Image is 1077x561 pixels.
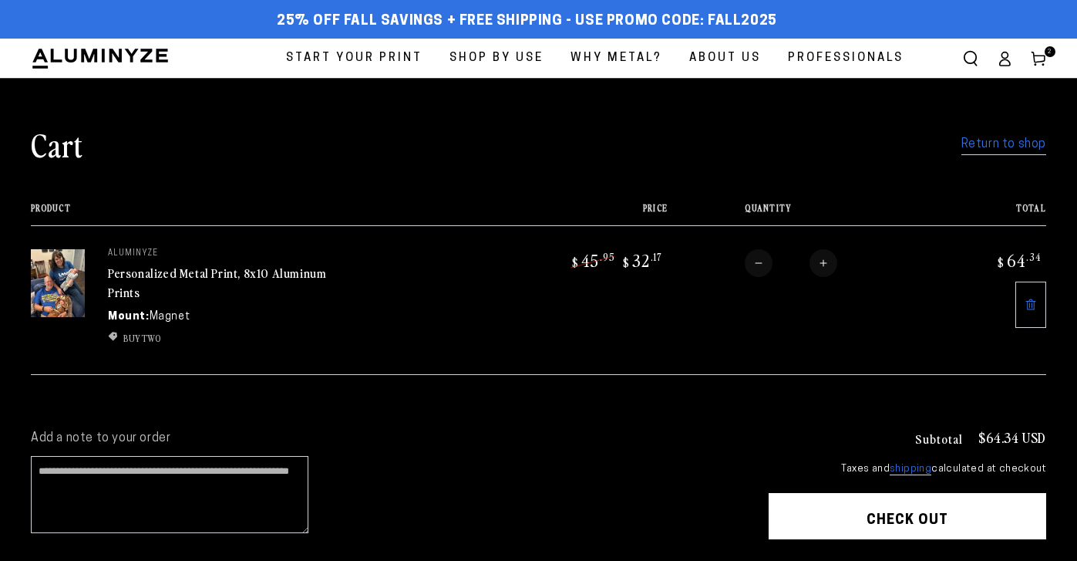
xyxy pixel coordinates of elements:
a: Why Metal? [559,39,674,78]
th: Total [931,203,1046,225]
sup: .95 [600,250,615,263]
span: $ [572,255,579,270]
small: Taxes and calculated at checkout [769,461,1046,477]
span: $ [623,255,630,270]
button: Check out [769,493,1046,539]
th: Price [480,203,668,225]
th: Quantity [668,203,931,225]
dt: Mount: [108,309,150,325]
li: BUYTWO [108,331,339,345]
a: Remove 8"x10" Rectangle White Glossy Aluminyzed Photo [1015,282,1046,328]
a: shipping [890,464,931,475]
bdi: 32 [621,249,662,271]
a: Shop By Use [438,39,555,78]
bdi: 64 [995,249,1041,271]
span: 25% off FALL Savings + Free Shipping - Use Promo Code: FALL2025 [277,13,777,30]
img: Aluminyze [31,47,170,70]
span: 2 [1048,46,1052,57]
a: About Us [678,39,772,78]
span: Professionals [788,48,904,69]
p: $64.34 USD [978,431,1046,444]
a: Start Your Print [274,39,434,78]
sup: .34 [1026,250,1041,263]
sup: .17 [651,250,662,263]
span: $ [998,255,1005,270]
th: Product [31,203,480,225]
label: Add a note to your order [31,431,738,447]
dd: Magnet [150,309,190,325]
a: Return to shop [961,133,1046,156]
p: aluminyze [108,249,339,259]
span: About Us [689,48,761,69]
h3: Subtotal [915,432,963,444]
h1: Cart [31,124,83,164]
span: Start Your Print [286,48,422,69]
a: Professionals [776,39,915,78]
bdi: 45 [570,249,615,271]
input: Quantity for Personalized Metal Print, 8x10 Aluminum Prints [772,249,809,277]
a: Personalized Metal Print, 8x10 Aluminum Prints [108,264,326,301]
img: 8"x10" Rectangle White Glossy Aluminyzed Photo [31,249,85,317]
summary: Search our site [954,42,988,76]
span: Shop By Use [449,48,544,69]
ul: Discount [108,331,339,345]
span: Why Metal? [570,48,662,69]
